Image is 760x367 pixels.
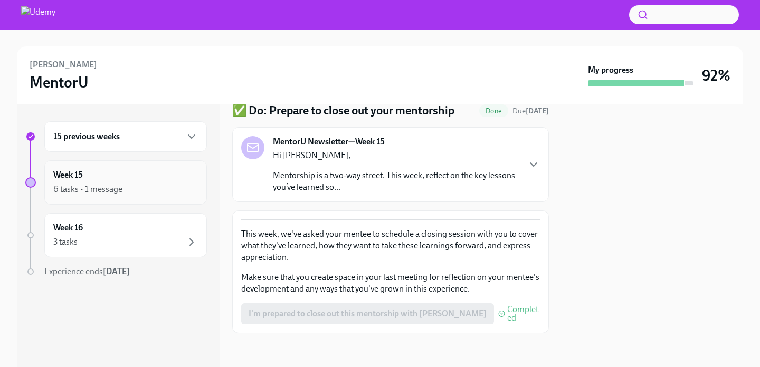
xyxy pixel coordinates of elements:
[512,107,549,115] span: Due
[30,73,89,92] h3: MentorU
[53,131,120,142] h6: 15 previous weeks
[53,236,78,248] div: 3 tasks
[25,160,207,205] a: Week 156 tasks • 1 message
[273,150,519,161] p: Hi [PERSON_NAME],
[479,107,508,115] span: Done
[44,266,130,276] span: Experience ends
[53,169,83,181] h6: Week 15
[53,183,122,195] div: 6 tasks • 1 message
[526,107,549,115] strong: [DATE]
[21,6,55,23] img: Udemy
[507,305,540,322] span: Completed
[702,66,730,85] h3: 92%
[241,272,540,295] p: Make sure that you create space in your last meeting for reflection on your mentee's development ...
[232,103,454,119] h4: ✅ Do: Prepare to close out your mentorship
[44,121,207,152] div: 15 previous weeks
[53,222,83,234] h6: Week 16
[588,64,633,76] strong: My progress
[273,170,519,193] p: Mentorship is a two-way street. This week, reflect on the key lessons you’ve learned so...
[512,106,549,116] span: August 30th, 2025 05:00
[103,266,130,276] strong: [DATE]
[273,136,385,148] strong: MentorU Newsletter—Week 15
[25,213,207,257] a: Week 163 tasks
[30,59,97,71] h6: [PERSON_NAME]
[241,228,540,263] p: This week, we've asked your mentee to schedule a closing session with you to cover what they've l...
